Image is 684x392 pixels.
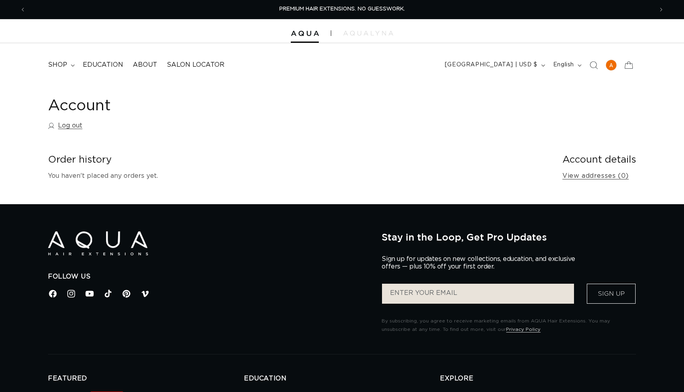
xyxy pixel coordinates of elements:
[48,231,148,256] img: Aqua Hair Extensions
[48,374,244,383] h2: FEATURED
[652,2,670,17] button: Next announcement
[48,96,636,116] h1: Account
[167,61,224,69] span: Salon Locator
[128,56,162,74] a: About
[48,61,67,69] span: shop
[440,374,636,383] h2: EXPLORE
[440,58,548,73] button: [GEOGRAPHIC_DATA] | USD $
[562,154,636,166] h2: Account details
[382,317,636,334] p: By subscribing, you agree to receive marketing emails from AQUA Hair Extensions. You may unsubscr...
[585,56,602,74] summary: Search
[78,56,128,74] a: Education
[162,56,229,74] a: Salon Locator
[133,61,157,69] span: About
[382,231,636,243] h2: Stay in the Loop, Get Pro Updates
[14,2,32,17] button: Previous announcement
[83,61,123,69] span: Education
[291,31,319,36] img: Aqua Hair Extensions
[244,374,440,383] h2: EDUCATION
[587,284,636,304] button: Sign Up
[562,170,629,182] a: View addresses (0)
[343,31,393,36] img: aqualyna.com
[48,273,370,281] h2: Follow Us
[48,120,82,131] a: Log out
[548,58,585,73] button: English
[48,154,550,166] h2: Order history
[48,170,550,182] p: You haven't placed any orders yet.
[382,255,582,271] p: Sign up for updates on new collections, education, and exclusive offers — plus 10% off your first...
[445,61,538,69] span: [GEOGRAPHIC_DATA] | USD $
[382,284,574,304] input: ENTER YOUR EMAIL
[553,61,574,69] span: English
[279,6,405,12] span: PREMIUM HAIR EXTENSIONS. NO GUESSWORK.
[43,56,78,74] summary: shop
[506,327,540,332] a: Privacy Policy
